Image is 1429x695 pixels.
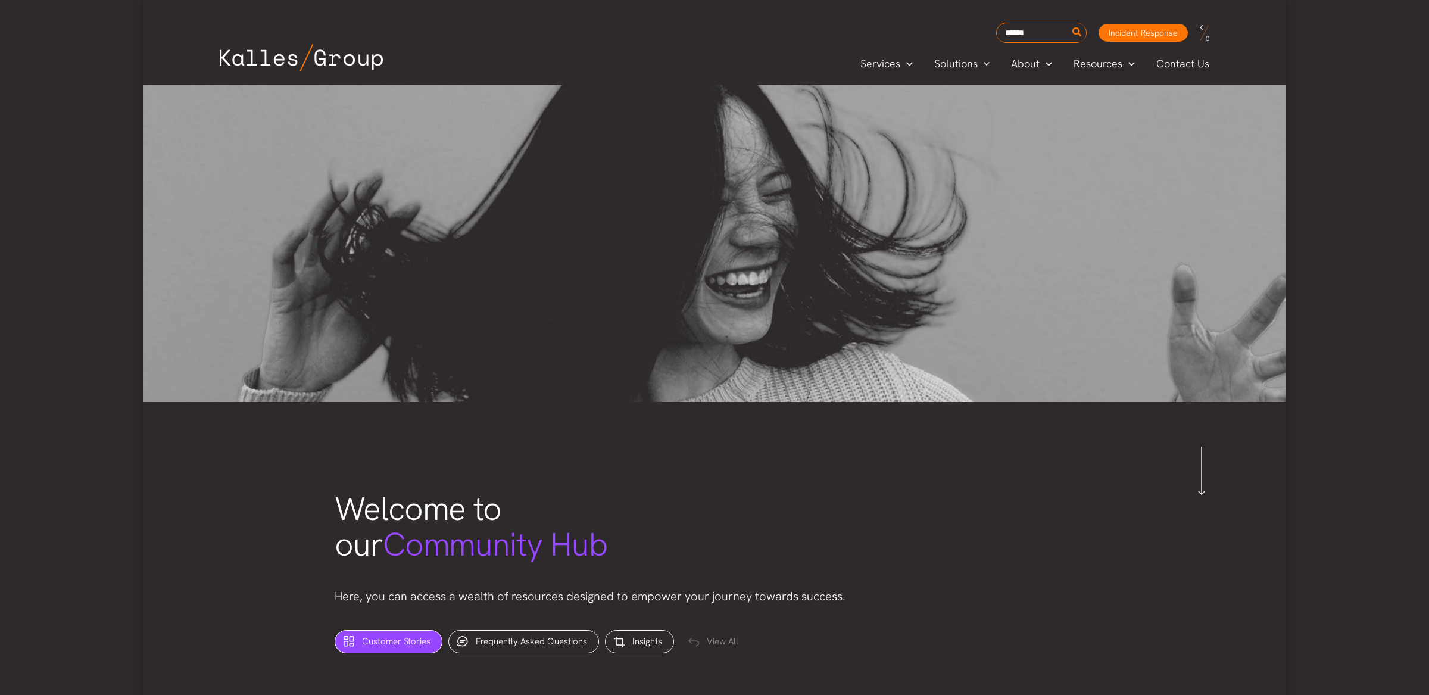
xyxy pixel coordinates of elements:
img: gabrielle-henderson-GaA5PrMn-co-unsplash 1 [143,85,1286,402]
span: Resources [1074,55,1122,73]
span: Menu Toggle [978,55,990,73]
span: Customer Stories [362,635,430,647]
p: Here, you can access a wealth of resources designed to empower your journey towards success. [335,587,1094,606]
span: Menu Toggle [1040,55,1052,73]
a: Incident Response [1099,24,1188,42]
span: Community Hub [383,523,608,566]
img: Kalles Group [220,44,383,71]
span: Welcome to our [335,487,607,566]
a: ResourcesMenu Toggle [1063,55,1146,73]
a: Contact Us [1146,55,1221,73]
span: Menu Toggle [900,55,913,73]
a: ServicesMenu Toggle [850,55,923,73]
a: SolutionsMenu Toggle [923,55,1001,73]
span: Menu Toggle [1122,55,1135,73]
span: About [1011,55,1040,73]
nav: Primary Site Navigation [850,54,1221,73]
div: View All [680,631,750,654]
a: AboutMenu Toggle [1000,55,1063,73]
span: Insights [632,635,662,647]
span: Solutions [934,55,978,73]
span: Frequently Asked Questions [476,635,587,647]
span: Contact Us [1156,55,1209,73]
span: Services [860,55,900,73]
button: Search [1070,23,1085,42]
